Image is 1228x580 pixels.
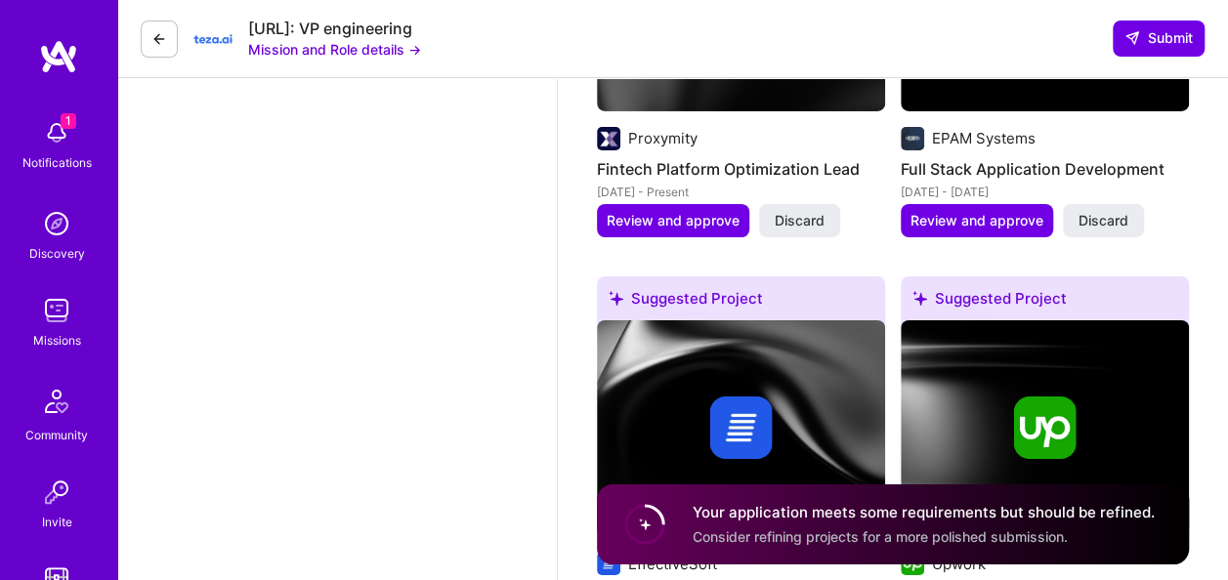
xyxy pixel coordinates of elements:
[609,291,623,306] i: icon SuggestedTeams
[1063,204,1144,237] button: Discard
[597,320,885,536] img: cover
[597,156,885,182] h4: Fintech Platform Optimization Lead
[1079,211,1128,230] span: Discard
[901,320,1189,536] img: cover
[628,128,698,148] div: Proxymity
[1113,21,1205,56] button: Submit
[1124,28,1193,48] span: Submit
[607,211,740,230] span: Review and approve
[61,113,76,129] span: 1
[193,20,233,59] img: Company Logo
[901,156,1189,182] h4: Full Stack Application Development
[597,182,885,202] div: [DATE] - Present
[42,512,72,532] div: Invite
[1014,396,1077,459] img: Company logo
[25,425,88,445] div: Community
[912,291,927,306] i: icon SuggestedTeams
[37,113,76,152] img: bell
[597,204,749,237] button: Review and approve
[693,502,1155,522] h4: Your application meets some requirements but should be refined.
[1124,30,1140,46] i: icon SendLight
[932,128,1036,148] div: EPAM Systems
[33,378,80,425] img: Community
[37,291,76,330] img: teamwork
[901,182,1189,202] div: [DATE] - [DATE]
[37,204,76,243] img: discovery
[248,39,421,60] button: Mission and Role details →
[39,39,78,74] img: logo
[901,127,924,150] img: Company logo
[597,276,885,328] div: Suggested Project
[597,127,620,150] img: Company logo
[22,152,92,173] div: Notifications
[901,276,1189,328] div: Suggested Project
[1113,21,1205,56] div: null
[901,204,1053,237] button: Review and approve
[693,528,1068,545] span: Consider refining projects for a more polished submission.
[775,211,825,230] span: Discard
[29,243,85,264] div: Discovery
[710,396,773,459] img: Company logo
[151,31,167,47] i: icon LeftArrowDark
[37,473,76,512] img: Invite
[759,204,840,237] button: Discard
[248,19,421,39] div: [URL]: VP engineering
[33,330,81,351] div: Missions
[910,211,1043,230] span: Review and approve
